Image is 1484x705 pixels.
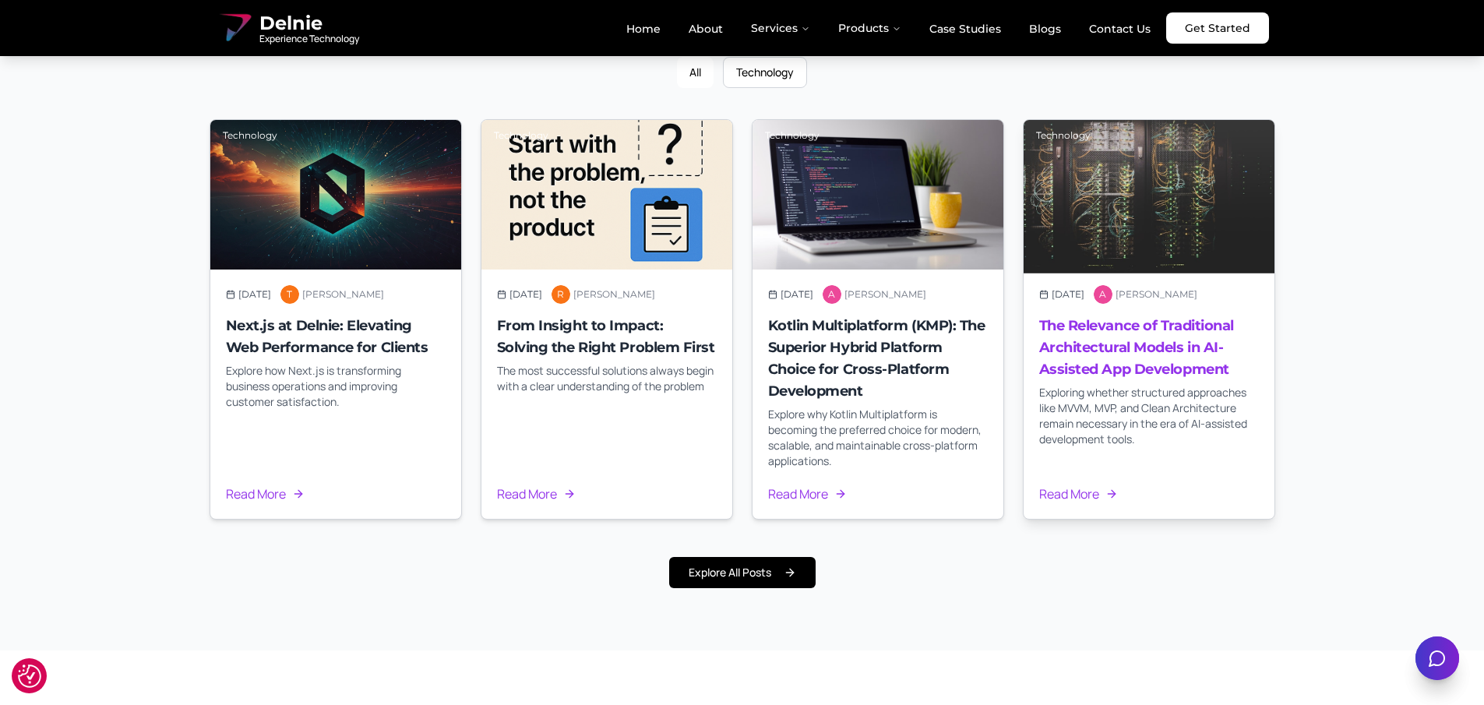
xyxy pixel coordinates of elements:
[1039,385,1259,447] p: Exploring whether structured approaches like MVVM, MVP, and Clean Architecture remain necessary i...
[669,565,816,580] a: Explore All Posts
[18,664,41,688] img: Revisit consent button
[280,285,299,304] span: T
[768,407,988,469] p: Explore why Kotlin Multiplatform is becoming the preferred choice for modern, scalable, and maint...
[259,11,359,36] span: Delnie
[759,126,826,145] span: Technology
[738,12,823,44] button: Services
[823,285,841,304] span: A
[1017,16,1073,42] a: Blogs
[768,485,847,503] a: Read More
[1039,315,1259,380] h3: The Relevance of Traditional Architectural Models in AI-Assisted App Development
[917,16,1013,42] a: Case Studies
[226,288,271,301] span: [DATE]
[1094,285,1197,304] div: [PERSON_NAME]
[210,120,461,270] img: Next.js at Delnie: Elevating Web Performance for Clients
[497,288,542,301] span: [DATE]
[676,16,735,42] a: About
[18,664,41,688] button: Cookie Settings
[1039,485,1118,503] a: Read More
[1166,12,1269,44] a: Get Started
[216,9,253,47] img: Delnie Logo
[677,57,714,88] button: All
[826,12,914,44] button: Products
[669,557,816,588] button: Explore All Posts
[280,285,384,304] div: [PERSON_NAME]
[614,12,1163,44] nav: Main
[481,120,732,270] img: From Insight to Impact: Solving the Right Problem First
[216,9,359,47] a: Delnie Logo Full
[768,288,813,301] span: [DATE]
[259,33,359,45] span: Experience Technology
[1094,285,1112,304] span: A
[226,363,446,410] p: Explore how Next.js is transforming business operations and improving customer satisfaction.
[217,126,284,145] span: Technology
[1077,16,1163,42] a: Contact Us
[823,285,926,304] div: [PERSON_NAME]
[497,363,717,394] p: The most successful solutions always begin with a clear understanding of the problem
[768,315,988,402] h3: Kotlin Multiplatform (KMP): The Superior Hybrid Platform Choice for Cross-Platform Development
[1415,636,1459,680] button: Open chat
[226,315,446,358] h3: Next.js at Delnie: Elevating Web Performance for Clients
[1030,126,1097,145] span: Technology
[1017,116,1280,273] img: The Relevance of Traditional Architectural Models in AI-Assisted App Development
[497,485,576,503] a: Read More
[723,57,807,88] button: Technology
[753,120,1003,270] img: Kotlin Multiplatform (KMP): The Superior Hybrid Platform Choice for Cross-Platform Development
[1039,288,1084,301] span: [DATE]
[497,315,717,358] h3: From Insight to Impact: Solving the Right Problem First
[488,126,555,145] span: Technology
[614,16,673,42] a: Home
[552,285,570,304] span: R
[226,485,305,503] a: Read More
[552,285,655,304] div: [PERSON_NAME]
